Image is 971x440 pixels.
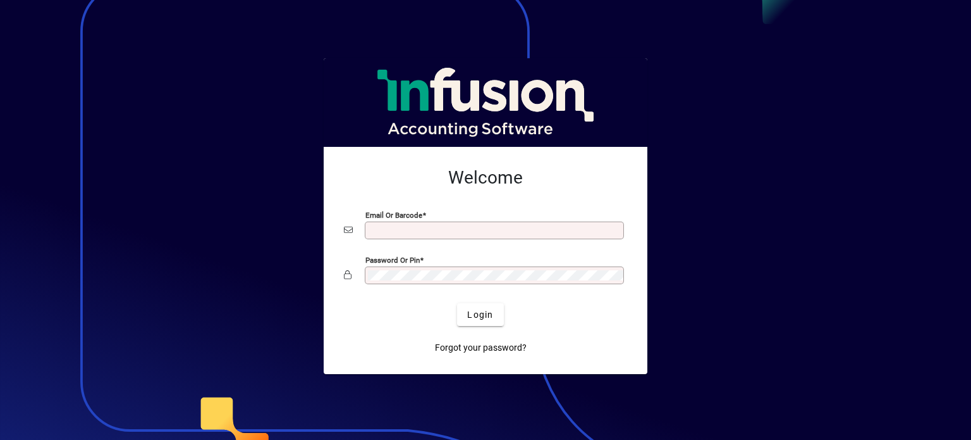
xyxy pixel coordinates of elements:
[430,336,532,359] a: Forgot your password?
[457,303,503,326] button: Login
[365,211,422,220] mat-label: Email or Barcode
[365,256,420,265] mat-label: Password or Pin
[467,308,493,322] span: Login
[435,341,527,355] span: Forgot your password?
[344,167,627,189] h2: Welcome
